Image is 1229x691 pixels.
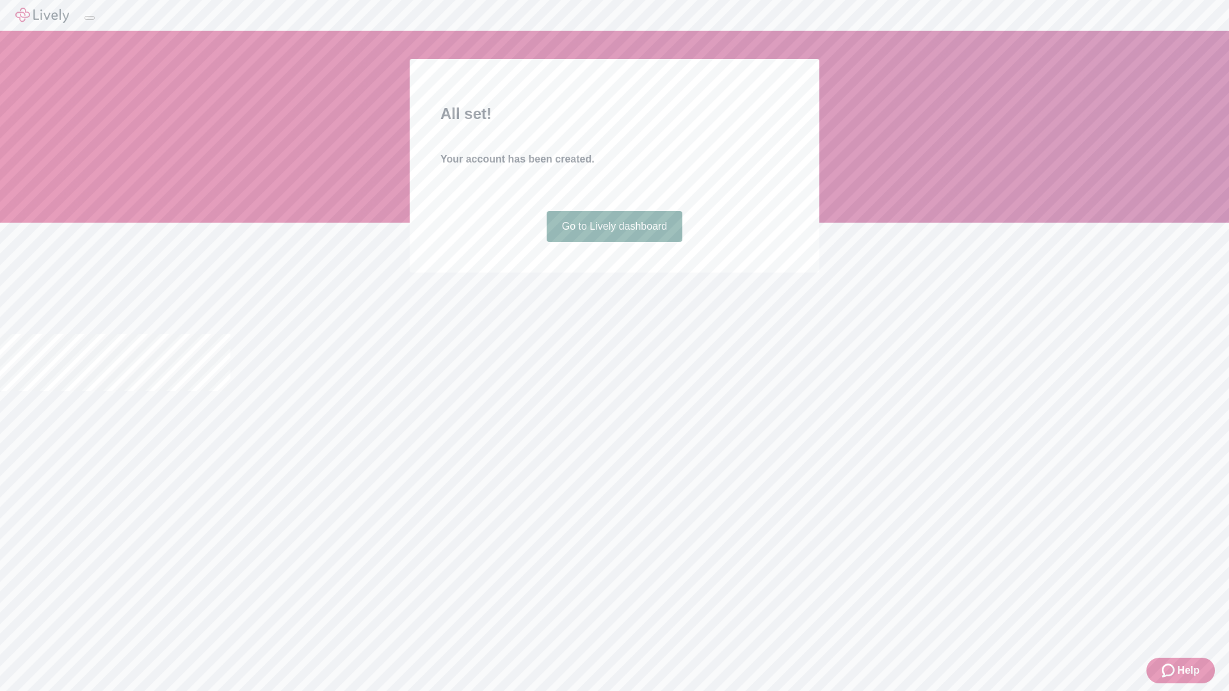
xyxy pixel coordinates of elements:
[15,8,69,23] img: Lively
[440,102,789,125] h2: All set!
[1146,658,1215,683] button: Zendesk support iconHelp
[1162,663,1177,678] svg: Zendesk support icon
[84,16,95,20] button: Log out
[1177,663,1200,678] span: Help
[547,211,683,242] a: Go to Lively dashboard
[440,152,789,167] h4: Your account has been created.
